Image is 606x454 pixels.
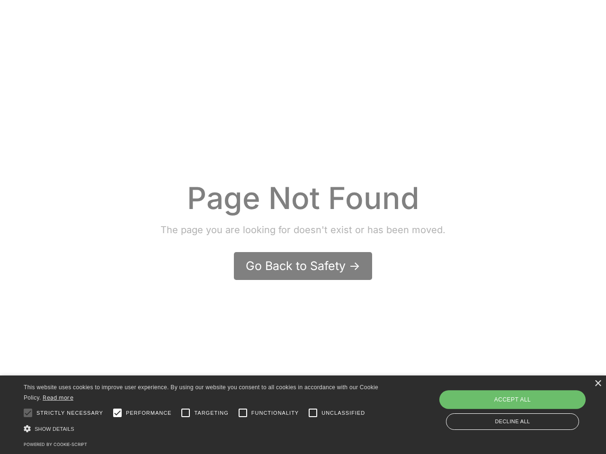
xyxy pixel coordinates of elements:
[43,394,73,401] a: Read more
[234,252,372,280] a: Go Back to Safety ->
[194,409,228,417] span: Targeting
[251,409,299,417] span: Functionality
[35,426,74,432] span: Show details
[321,409,365,417] span: Unclassified
[126,409,172,417] span: Performance
[446,413,579,430] div: Decline all
[36,409,103,417] span: Strictly necessary
[24,442,87,447] a: Powered by cookie-script
[439,390,586,409] div: Accept all
[448,352,606,454] iframe: Chat Widget
[246,258,360,274] div: Go Back to Safety ->
[24,424,387,434] div: Show details
[160,179,446,217] div: Page Not Found
[24,384,378,402] span: This website uses cookies to improve user experience. By using our website you consent to all coo...
[160,222,446,238] div: The page you are looking for doesn't exist or has been moved.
